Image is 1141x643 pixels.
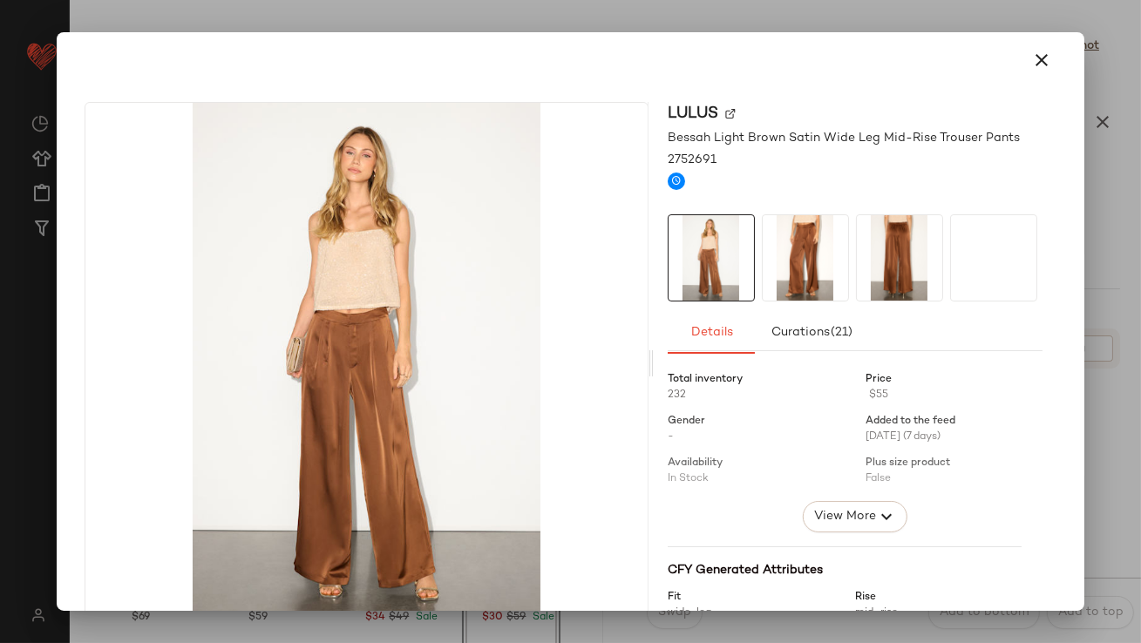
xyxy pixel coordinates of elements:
span: 2752691 [668,151,717,169]
img: svg%3e [725,108,736,118]
img: 2752691_04_back_2025-09-29.jpg [857,215,942,301]
img: 2752691_02_fullbody_2025-09-29.jpg [85,103,647,624]
button: View More [802,501,907,532]
span: View More [812,506,875,527]
img: 2752691_02_fullbody_2025-09-29.jpg [669,215,754,301]
span: Details [689,326,732,340]
img: 2752691_03_front_2025-09-29.jpg [763,215,848,301]
span: (21) [830,326,852,340]
span: Curations [770,326,852,340]
span: Lulus [668,102,718,125]
span: Bessah Light Brown Satin Wide Leg Mid-Rise Trouser Pants [668,129,1020,147]
div: CFY Generated Attributes [668,561,1022,579]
